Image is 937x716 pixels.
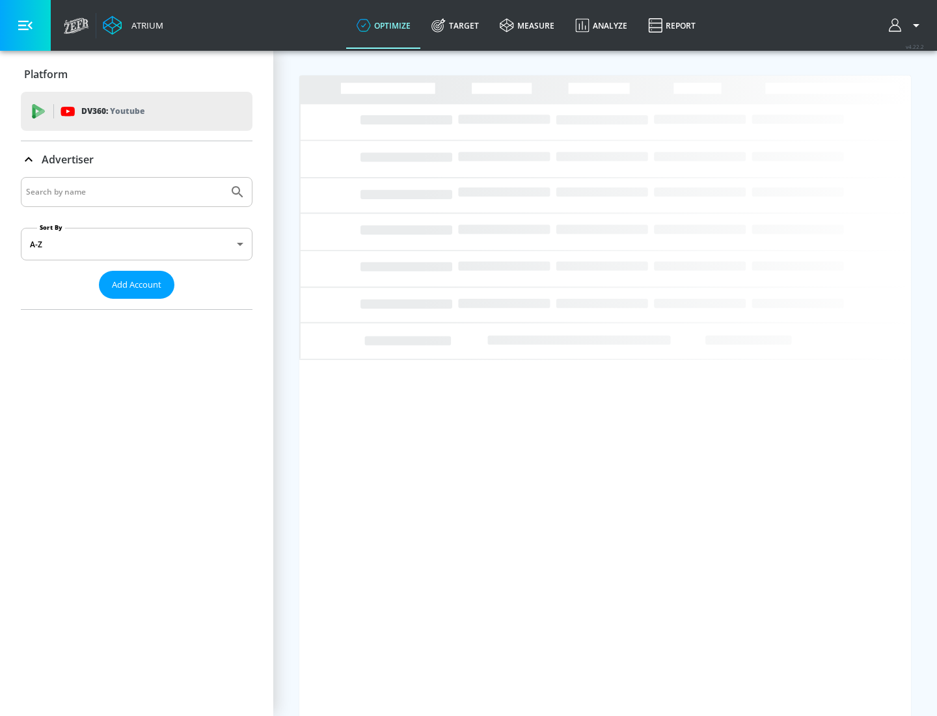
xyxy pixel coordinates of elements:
p: Youtube [110,104,144,118]
div: Atrium [126,20,163,31]
a: Report [638,2,706,49]
a: Analyze [565,2,638,49]
p: Platform [24,67,68,81]
button: Add Account [99,271,174,299]
a: Atrium [103,16,163,35]
div: DV360: Youtube [21,92,252,131]
div: Platform [21,56,252,92]
div: Advertiser [21,141,252,178]
a: measure [489,2,565,49]
p: Advertiser [42,152,94,167]
div: Advertiser [21,177,252,309]
a: optimize [346,2,421,49]
input: Search by name [26,184,223,200]
label: Sort By [37,223,65,232]
div: A-Z [21,228,252,260]
span: v 4.22.2 [906,43,924,50]
a: Target [421,2,489,49]
p: DV360: [81,104,144,118]
span: Add Account [112,277,161,292]
nav: list of Advertiser [21,299,252,309]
